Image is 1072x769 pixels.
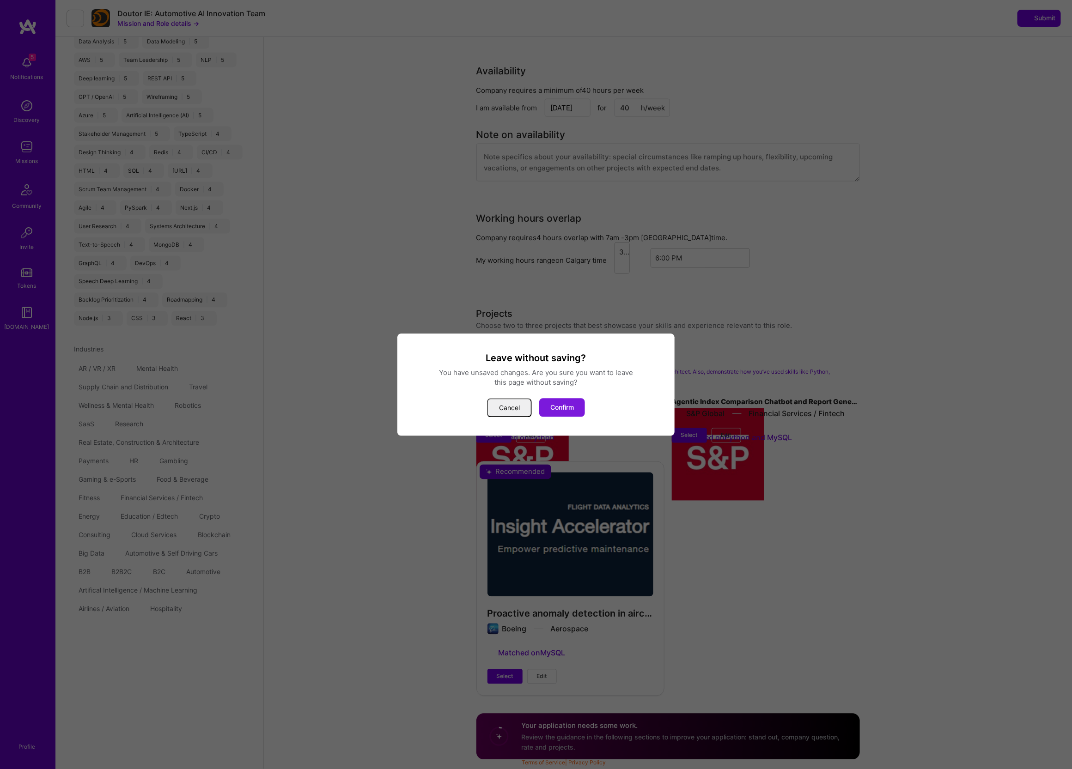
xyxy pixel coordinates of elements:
div: You have unsaved changes. Are you sure you want to leave [408,368,664,377]
button: Confirm [539,398,585,417]
div: modal [397,333,675,436]
div: this page without saving? [408,377,664,387]
button: Cancel [487,398,532,417]
h3: Leave without saving? [408,352,664,364]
